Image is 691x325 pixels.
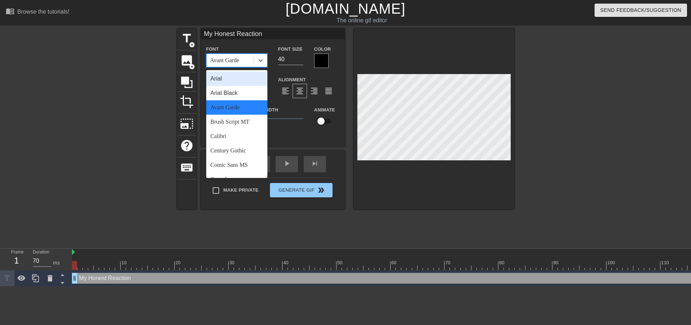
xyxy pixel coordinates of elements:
div: 110 [661,259,670,266]
button: Generate Gif [270,183,332,197]
div: 80 [499,259,506,266]
a: [DOMAIN_NAME] [285,1,405,17]
span: add_circle [189,64,195,70]
div: Brush Script MT [206,115,267,129]
span: format_align_center [295,87,304,95]
span: help [180,139,194,152]
div: The online gif editor [234,16,490,25]
span: photo_size_select_large [180,117,194,131]
div: 20 [175,259,182,266]
span: play_arrow [283,159,291,168]
span: drag_handle [71,275,78,282]
div: Browse the tutorials! [17,9,69,15]
label: Font [206,46,219,53]
button: Send Feedback/Suggestion [595,4,687,17]
label: Font Size [278,46,303,53]
div: Avant Garde [210,56,239,65]
div: 90 [553,259,560,266]
span: menu_book [6,7,14,15]
div: Century Gothic [206,143,267,158]
span: format_align_left [281,87,290,95]
div: 70 [445,259,452,266]
div: 30 [229,259,236,266]
div: 100 [607,259,616,266]
div: Arial Black [206,86,267,100]
span: keyboard [180,161,194,174]
div: 40 [283,259,290,266]
label: Alignment [278,76,306,83]
div: Arial [206,72,267,86]
div: Comic Sans MS [206,158,267,172]
span: format_align_right [310,87,319,95]
div: 50 [337,259,344,266]
div: Avant Garde [206,100,267,115]
span: image [180,54,194,67]
span: crop [180,95,194,109]
div: ms [53,259,60,267]
span: skip_next [311,159,319,168]
span: add_circle [189,42,195,48]
div: Consolas [206,172,267,187]
span: Generate Gif [273,186,329,194]
label: Animate [314,106,335,114]
label: Color [314,46,331,53]
label: Duration [33,250,49,255]
span: Make Private [223,187,259,194]
a: Browse the tutorials! [6,7,69,18]
div: Frame [6,249,27,270]
span: format_align_justify [324,87,333,95]
span: double_arrow [317,186,325,194]
div: 1 [11,254,22,267]
div: 60 [391,259,398,266]
span: Send Feedback/Suggestion [600,6,681,15]
div: Calibri [206,129,267,143]
div: 10 [121,259,128,266]
span: title [180,32,194,45]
